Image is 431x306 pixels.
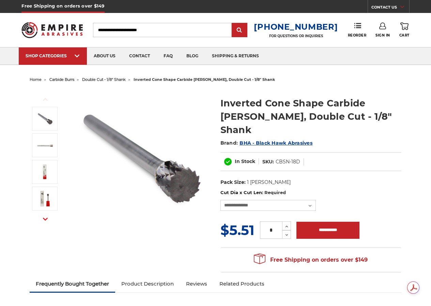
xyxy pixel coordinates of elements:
span: Free Shipping on orders over $149 [254,253,368,267]
a: Product Description [115,276,180,291]
img: CBSN-51D inverted cone shape carbide burr 1/8" shank [36,110,53,127]
a: contact [122,47,157,65]
span: $5.51 [220,222,255,238]
dd: 1 [PERSON_NAME] [247,179,291,186]
a: carbide burrs [49,77,74,82]
a: double cut - 1/8" shank [82,77,126,82]
div: SHOP CATEGORIES [26,53,80,58]
label: Cut Dia x Cut Len: [220,189,401,196]
a: BHA - Black Hawk Abrasives [240,140,312,146]
a: home [30,77,42,82]
span: Cart [399,33,410,38]
a: Cart [399,23,410,38]
span: Brand: [220,140,238,146]
h1: Inverted Cone Shape Carbide [PERSON_NAME], Double Cut - 1/8" Shank [220,97,401,136]
a: [PHONE_NUMBER] [254,22,338,32]
a: faq [157,47,180,65]
p: FOR QUESTIONS OR INQUIRIES [254,34,338,38]
a: about us [87,47,122,65]
button: Previous [37,92,53,107]
img: inverted cone double cut carbide burr - 1/8 inch shank [36,137,53,154]
img: One eighth inch shank CBSN-51D double cut carbide bur [36,190,53,207]
span: Sign In [375,33,390,38]
small: Required [264,190,286,195]
input: Submit [233,24,246,37]
img: CBSN-51D inverted cone shape carbide burr 1/8" shank [72,89,209,226]
a: CONTACT US [371,3,409,13]
img: 1/8" inverted cone double cut carbide bur [36,163,53,180]
a: Reorder [348,23,367,37]
a: shipping & returns [205,47,266,65]
button: Next [37,212,53,227]
a: Related Products [213,276,271,291]
a: blog [180,47,205,65]
dt: SKU: [262,158,274,165]
img: Empire Abrasives [21,18,82,42]
dd: CBSN-18D [276,158,300,165]
span: inverted cone shape carbide [PERSON_NAME], double cut - 1/8" shank [134,77,275,82]
span: Reorder [348,33,367,38]
a: Frequently Bought Together [30,276,115,291]
a: Reviews [180,276,213,291]
span: In Stock [235,158,255,164]
dt: Pack Size: [220,179,246,186]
